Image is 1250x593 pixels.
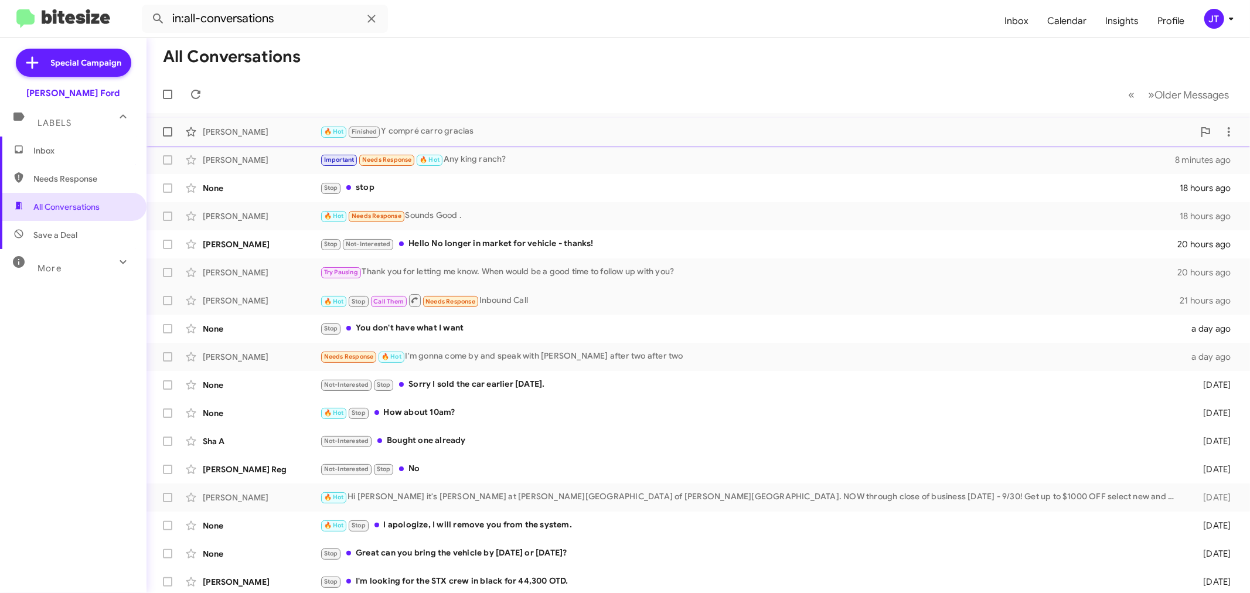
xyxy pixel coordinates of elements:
div: Bought one already [320,434,1183,448]
div: [DATE] [1183,520,1241,531]
span: Inbox [33,145,133,156]
nav: Page navigation example [1122,83,1236,107]
div: [DATE] [1183,435,1241,447]
div: [PERSON_NAME] [203,351,320,363]
span: 🔥 Hot [324,298,344,305]
div: 18 hours ago [1180,210,1241,222]
div: I'm looking for the STX crew in black for 44,300 OTD. [320,575,1183,588]
a: Inbox [996,4,1038,38]
span: Needs Response [33,173,133,185]
a: Special Campaign [16,49,131,77]
div: [DATE] [1183,548,1241,560]
div: [PERSON_NAME] [203,576,320,588]
div: Great can you bring the vehicle by [DATE] or [DATE]? [320,547,1183,560]
div: [PERSON_NAME] [203,267,320,278]
div: None [203,548,320,560]
span: Older Messages [1154,88,1229,101]
span: Not-Interested [324,465,369,473]
span: Not-Interested [324,381,369,388]
span: Stop [377,465,391,473]
span: Finished [352,128,377,135]
div: Inbound Call [320,293,1180,308]
span: More [38,263,62,274]
span: 🔥 Hot [324,522,344,529]
button: JT [1194,9,1237,29]
input: Search [142,5,388,33]
span: Needs Response [352,212,401,220]
div: 21 hours ago [1180,295,1241,306]
div: [DATE] [1183,464,1241,475]
span: Stop [324,325,338,332]
span: Stop [352,522,366,529]
a: Insights [1096,4,1149,38]
div: No [320,462,1183,476]
div: 20 hours ago [1177,238,1241,250]
a: Profile [1149,4,1194,38]
span: 🔥 Hot [382,353,401,360]
div: stop [320,181,1180,195]
button: Next [1141,83,1236,107]
button: Previous [1121,83,1142,107]
span: Needs Response [324,353,374,360]
div: Any king ranch? [320,153,1175,166]
span: All Conversations [33,201,100,213]
div: Hello No longer in market for vehicle - thanks! [320,237,1177,251]
div: a day ago [1183,323,1241,335]
div: [PERSON_NAME] [203,154,320,166]
div: Sounds Good . [320,209,1180,223]
span: 🔥 Hot [420,156,440,163]
div: [PERSON_NAME] [203,492,320,503]
div: [DATE] [1183,407,1241,419]
div: Sorry I sold the car earlier [DATE]. [320,378,1183,391]
div: Y compré carro gracias [320,125,1194,138]
div: How about 10am? [320,406,1183,420]
h1: All Conversations [163,47,301,66]
span: Stop [324,240,338,248]
div: [PERSON_NAME] [203,295,320,306]
div: [DATE] [1183,379,1241,391]
span: Save a Deal [33,229,77,241]
span: Try Pausing [324,268,358,276]
div: 18 hours ago [1180,182,1241,194]
div: [DATE] [1183,576,1241,588]
div: a day ago [1183,351,1241,363]
div: None [203,379,320,391]
div: Hi [PERSON_NAME] it's [PERSON_NAME] at [PERSON_NAME][GEOGRAPHIC_DATA] of [PERSON_NAME][GEOGRAPHIC... [320,490,1183,504]
span: 🔥 Hot [324,493,344,501]
span: Not-Interested [324,437,369,445]
a: Calendar [1038,4,1096,38]
span: 🔥 Hot [324,212,344,220]
div: You don't have what I want [320,322,1183,335]
span: 🔥 Hot [324,128,344,135]
span: Call Them [373,298,404,305]
div: [PERSON_NAME] Ford [27,87,120,99]
span: Stop [324,550,338,557]
span: Needs Response [362,156,412,163]
div: Thank you for letting me know. When would be a good time to follow up with you? [320,265,1177,279]
span: » [1148,87,1154,102]
span: Labels [38,118,71,128]
span: Stop [324,184,338,192]
div: [PERSON_NAME] [203,238,320,250]
div: I'm gonna come by and speak with [PERSON_NAME] after two after two [320,350,1183,363]
span: Stop [324,578,338,585]
div: Sha A [203,435,320,447]
span: « [1128,87,1135,102]
span: Stop [377,381,391,388]
div: [PERSON_NAME] [203,210,320,222]
div: 20 hours ago [1177,267,1241,278]
div: [PERSON_NAME] [203,126,320,138]
div: [PERSON_NAME] Reg [203,464,320,475]
div: I apologize, I will remove you from the system. [320,519,1183,532]
div: None [203,520,320,531]
div: [DATE] [1183,492,1241,503]
span: Important [324,156,355,163]
div: 8 minutes ago [1175,154,1241,166]
span: Not-Interested [346,240,391,248]
span: Stop [352,409,366,417]
span: 🔥 Hot [324,409,344,417]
